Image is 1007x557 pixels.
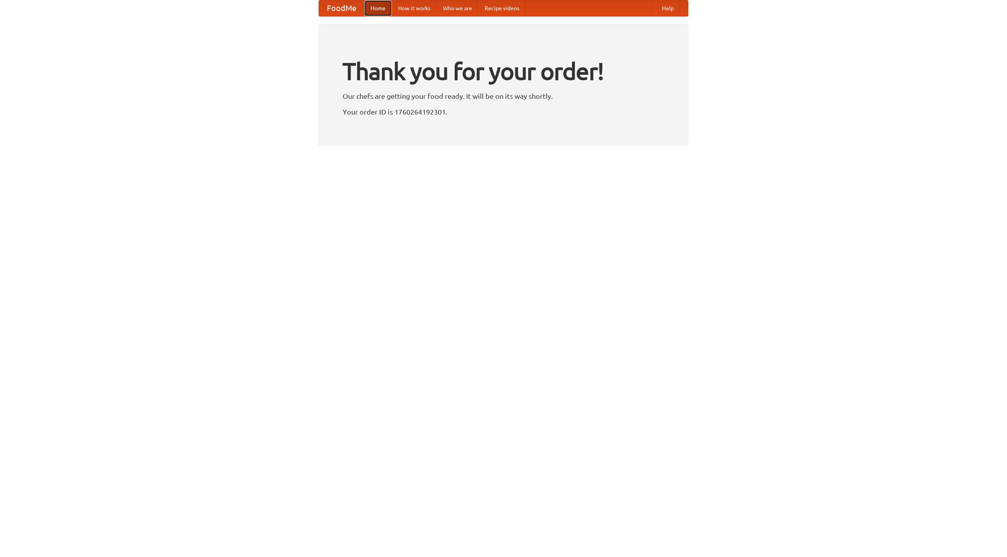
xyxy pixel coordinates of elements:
[319,0,364,16] a: FoodMe
[343,52,664,90] h1: Thank you for your order!
[392,0,437,16] a: How it works
[343,106,664,118] p: Your order ID is 1760264192301.
[656,0,680,16] a: Help
[364,0,392,16] a: Home
[478,0,526,16] a: Recipe videos
[437,0,478,16] a: Who we are
[343,90,664,102] p: Our chefs are getting your food ready. It will be on its way shortly.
